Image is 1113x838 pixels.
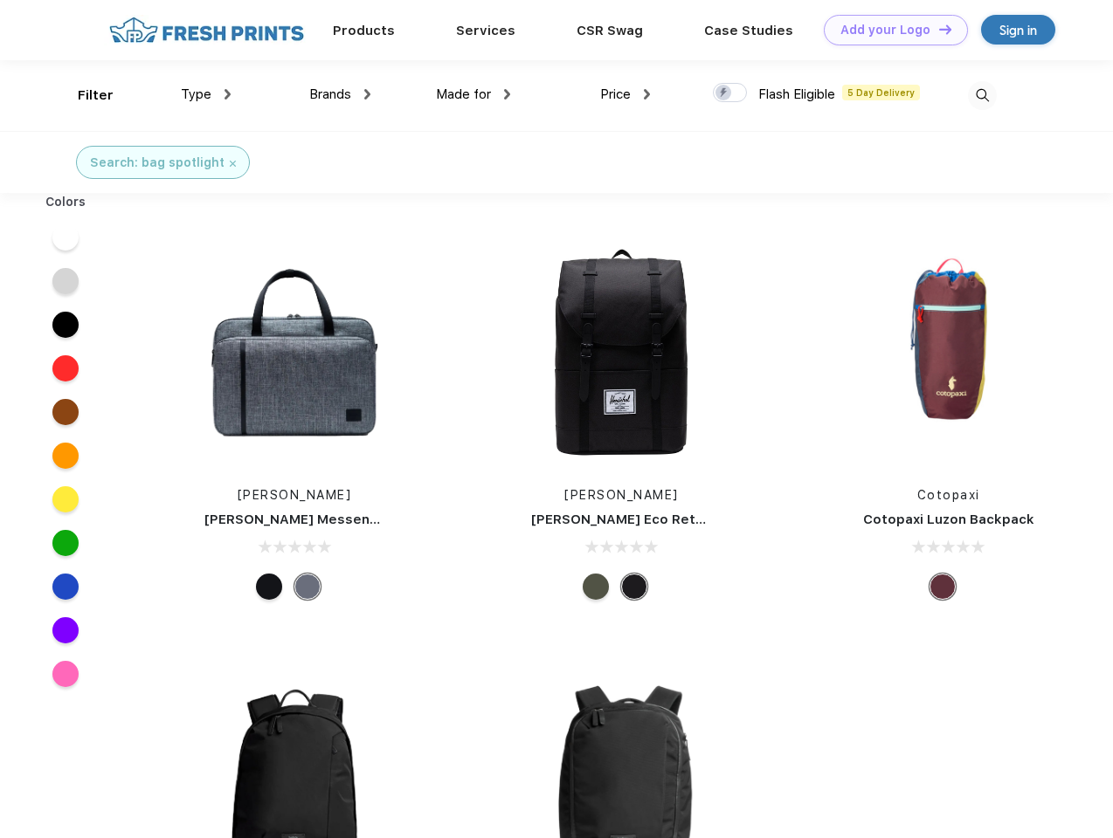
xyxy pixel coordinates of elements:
[531,512,888,527] a: [PERSON_NAME] Eco Retreat 15" Computer Backpack
[364,89,370,100] img: dropdown.png
[256,574,282,600] div: Black
[225,89,231,100] img: dropdown.png
[842,85,920,100] span: 5 Day Delivery
[181,86,211,102] span: Type
[78,86,114,106] div: Filter
[104,15,309,45] img: fo%20logo%202.webp
[309,86,351,102] span: Brands
[930,574,956,600] div: Surprise
[436,86,491,102] span: Made for
[564,488,679,502] a: [PERSON_NAME]
[583,574,609,600] div: Forest
[644,89,650,100] img: dropdown.png
[758,86,835,102] span: Flash Eligible
[505,237,737,469] img: func=resize&h=266
[600,86,631,102] span: Price
[178,237,411,469] img: func=resize&h=266
[917,488,980,502] a: Cotopaxi
[294,574,321,600] div: Raven Crosshatch
[999,20,1037,40] div: Sign in
[333,23,395,38] a: Products
[32,193,100,211] div: Colors
[204,512,393,527] a: [PERSON_NAME] Messenger
[968,81,997,110] img: desktop_search.svg
[939,24,951,34] img: DT
[504,89,510,100] img: dropdown.png
[230,161,236,167] img: filter_cancel.svg
[90,154,225,172] div: Search: bag spotlight
[238,488,352,502] a: [PERSON_NAME]
[621,574,647,600] div: Black
[833,237,1065,469] img: func=resize&h=266
[863,512,1034,527] a: Cotopaxi Luzon Backpack
[981,15,1055,45] a: Sign in
[840,23,930,38] div: Add your Logo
